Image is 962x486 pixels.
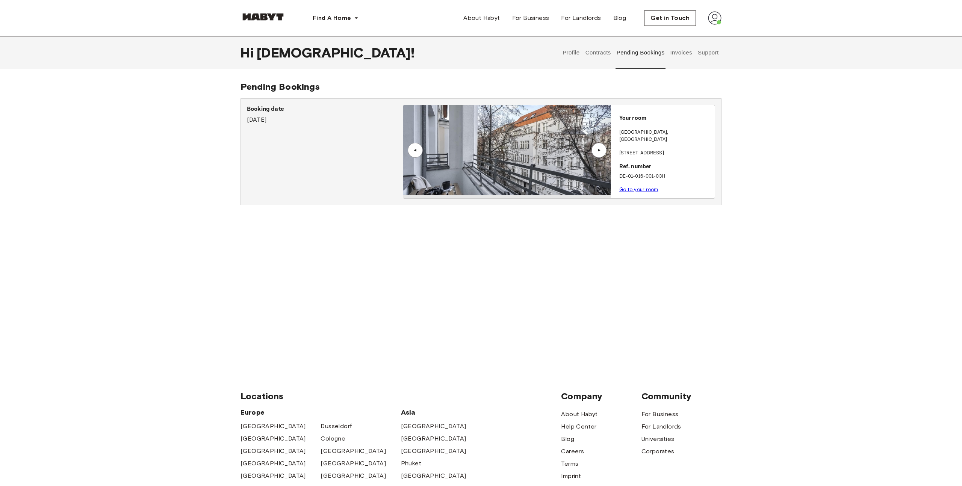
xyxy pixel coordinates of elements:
a: Universities [641,435,675,444]
a: For Business [641,410,679,419]
a: Help Center [561,422,596,431]
a: [GEOGRAPHIC_DATA] [240,422,306,431]
a: Terms [561,459,578,468]
span: For Landlords [561,14,601,23]
span: Blog [613,14,626,23]
button: Invoices [669,36,693,69]
a: Blog [561,435,574,444]
span: Community [641,391,721,402]
a: About Habyt [561,410,597,419]
button: Contracts [584,36,612,69]
a: [GEOGRAPHIC_DATA] [401,422,466,431]
span: Locations [240,391,561,402]
div: ▲ [411,148,419,152]
span: Europe [240,408,401,417]
a: Cologne [321,434,345,443]
span: Company [561,391,641,402]
a: [GEOGRAPHIC_DATA] [401,471,466,480]
p: Your room [619,114,712,123]
a: For Landlords [641,422,681,431]
div: ▲ [595,148,603,152]
a: [GEOGRAPHIC_DATA] [321,471,386,480]
div: [DATE] [247,105,403,124]
a: [GEOGRAPHIC_DATA] [240,434,306,443]
span: [DEMOGRAPHIC_DATA] ! [257,45,414,60]
a: For Business [506,11,555,26]
a: [GEOGRAPHIC_DATA] [240,447,306,456]
a: Blog [607,11,632,26]
span: Pending Bookings [240,81,320,92]
a: Imprint [561,472,581,481]
a: For Landlords [555,11,607,26]
p: Ref. number [619,163,712,171]
a: Go to your room [619,187,658,192]
button: Find A Home [307,11,365,26]
a: [GEOGRAPHIC_DATA] [401,434,466,443]
img: Habyt [240,13,286,21]
button: Get in Touch [644,10,696,26]
a: [GEOGRAPHIC_DATA] [240,459,306,468]
button: Profile [562,36,581,69]
a: Careers [561,447,584,456]
span: Find A Home [313,14,351,23]
a: [GEOGRAPHIC_DATA] [321,447,386,456]
span: Get in Touch [650,14,690,23]
img: avatar [708,11,721,25]
a: Corporates [641,447,675,456]
p: [STREET_ADDRESS] [619,149,712,157]
p: Booking date [247,105,403,114]
p: [GEOGRAPHIC_DATA] , [GEOGRAPHIC_DATA] [619,129,712,143]
a: About Habyt [457,11,506,26]
img: Image of the room [403,105,611,195]
span: About Habyt [463,14,500,23]
a: [GEOGRAPHIC_DATA] [401,447,466,456]
a: [GEOGRAPHIC_DATA] [240,471,306,480]
p: DE-01-016-001-03H [619,173,712,180]
span: Hi [240,45,257,60]
span: Asia [401,408,481,417]
a: Dusseldorf [321,422,352,431]
span: For Business [512,14,549,23]
div: user profile tabs [560,36,721,69]
button: Pending Bookings [616,36,666,69]
a: Phuket [401,459,421,468]
button: Support [697,36,720,69]
a: [GEOGRAPHIC_DATA] [321,459,386,468]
